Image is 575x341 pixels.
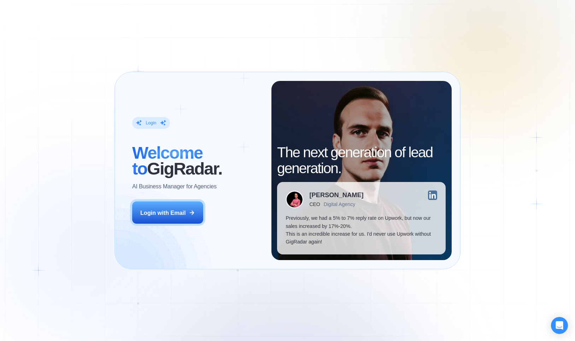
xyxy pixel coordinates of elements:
[277,145,446,176] h2: The next generation of lead generation.
[310,201,320,207] div: CEO
[286,214,437,246] p: Previously, we had a 5% to 7% reply rate on Upwork, but now our sales increased by 17%-20%. This ...
[132,201,203,224] button: Login with Email
[132,145,263,177] h2: ‍ GigRadar.
[132,143,203,178] span: Welcome to
[140,209,186,217] div: Login with Email
[324,201,356,207] div: Digital Agency
[310,192,364,198] div: [PERSON_NAME]
[132,182,217,190] p: AI Business Manager for Agencies
[551,317,568,334] div: Open Intercom Messenger
[146,120,156,126] div: Login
